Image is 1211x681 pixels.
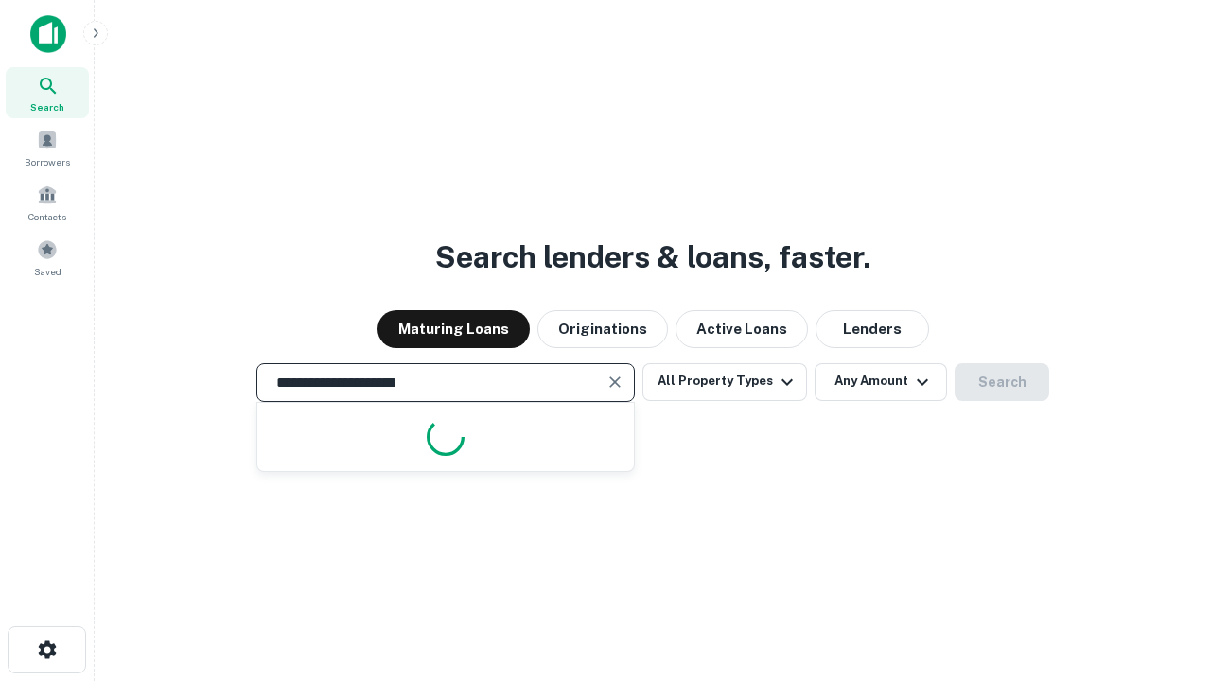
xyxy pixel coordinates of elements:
[28,209,66,224] span: Contacts
[435,235,870,280] h3: Search lenders & loans, faster.
[377,310,530,348] button: Maturing Loans
[602,369,628,395] button: Clear
[816,310,929,348] button: Lenders
[815,363,947,401] button: Any Amount
[676,310,808,348] button: Active Loans
[6,67,89,118] a: Search
[6,177,89,228] a: Contacts
[30,15,66,53] img: capitalize-icon.png
[6,232,89,283] a: Saved
[6,122,89,173] a: Borrowers
[30,99,64,114] span: Search
[642,363,807,401] button: All Property Types
[1116,469,1211,560] iframe: Chat Widget
[34,264,61,279] span: Saved
[25,154,70,169] span: Borrowers
[537,310,668,348] button: Originations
